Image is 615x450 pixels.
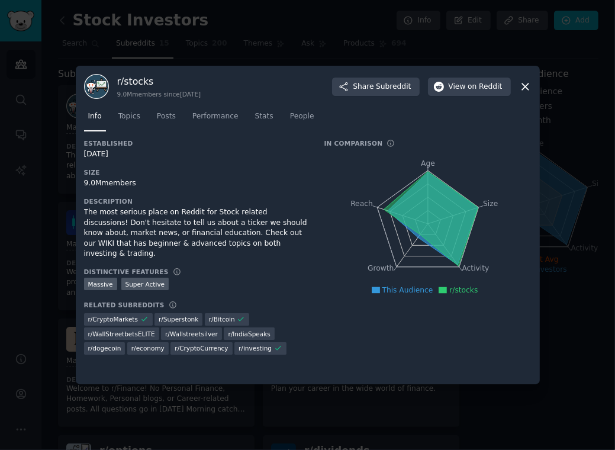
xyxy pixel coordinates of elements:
span: People [290,111,314,122]
span: r/ Superstonk [159,315,198,323]
img: stocks [84,74,109,99]
span: r/ WallStreetbetsELITE [88,330,155,338]
h3: Related Subreddits [84,301,165,309]
h3: Established [84,139,308,147]
span: Share [353,82,411,92]
button: Viewon Reddit [428,78,511,97]
span: Subreddit [376,82,411,92]
a: Info [84,107,106,131]
a: People [286,107,318,131]
a: Stats [251,107,278,131]
tspan: Reach [350,200,373,208]
tspan: Growth [368,265,394,273]
div: Massive [84,278,117,290]
span: r/ Wallstreetsilver [165,330,218,338]
h3: Description [84,197,308,205]
a: Posts [153,107,180,131]
span: r/ CryptoCurrency [175,344,228,352]
span: r/ Bitcoin [209,315,235,323]
span: r/ CryptoMarkets [88,315,139,323]
tspan: Age [421,159,435,168]
div: 9.0M members [84,178,308,189]
a: Topics [114,107,144,131]
div: [DATE] [84,149,308,160]
span: View [449,82,503,92]
span: Topics [118,111,140,122]
tspan: Activity [462,265,489,273]
div: The most serious place on Reddit for Stock related discussions! Don't hesitate to tell us about a... [84,207,308,259]
span: Stats [255,111,273,122]
button: ShareSubreddit [332,78,419,97]
h3: Distinctive Features [84,268,169,276]
span: on Reddit [468,82,502,92]
tspan: Size [483,200,498,208]
span: Performance [192,111,239,122]
span: r/stocks [449,286,478,294]
h3: Size [84,168,308,176]
h3: r/ stocks [117,75,201,88]
span: r/ economy [131,344,165,352]
span: Info [88,111,102,122]
span: This Audience [382,286,433,294]
span: r/ IndiaSpeaks [228,330,270,338]
h3: In Comparison [324,139,383,147]
span: r/ dogecoin [88,344,121,352]
span: Posts [157,111,176,122]
a: Performance [188,107,243,131]
span: r/ investing [239,344,272,352]
div: 9.0M members since [DATE] [117,90,201,98]
div: Super Active [121,278,169,290]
